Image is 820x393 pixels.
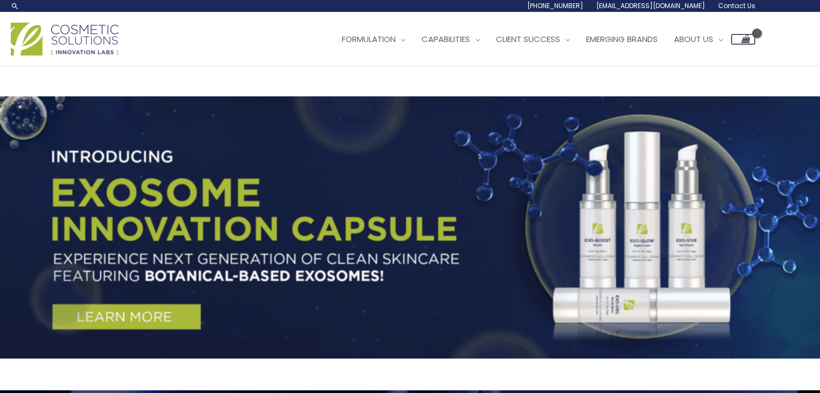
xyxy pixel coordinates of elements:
[414,23,488,55] a: Capabilities
[496,33,560,45] span: Client Success
[11,2,19,10] a: Search icon link
[527,1,583,10] span: [PHONE_NUMBER]
[596,1,705,10] span: [EMAIL_ADDRESS][DOMAIN_NAME]
[342,33,396,45] span: Formulation
[578,23,666,55] a: Emerging Brands
[666,23,731,55] a: About Us
[731,34,755,45] a: View Shopping Cart, empty
[674,33,713,45] span: About Us
[488,23,578,55] a: Client Success
[718,1,755,10] span: Contact Us
[334,23,414,55] a: Formulation
[326,23,755,55] nav: Site Navigation
[422,33,470,45] span: Capabilities
[586,33,658,45] span: Emerging Brands
[11,23,119,55] img: Cosmetic Solutions Logo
